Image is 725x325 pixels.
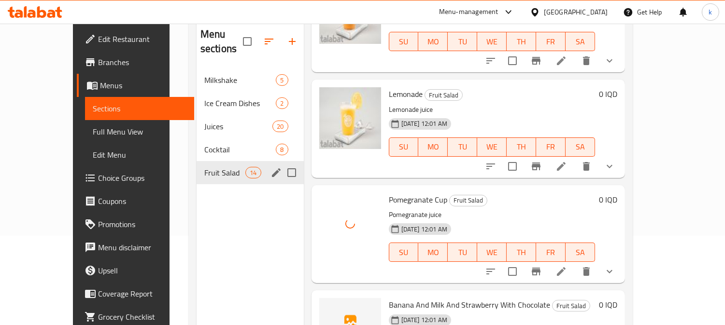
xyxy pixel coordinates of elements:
[477,32,507,51] button: WE
[479,155,502,178] button: sort-choices
[566,137,595,157] button: SA
[197,92,304,115] div: Ice Cream Dishes2
[204,121,272,132] span: Juices
[598,260,621,283] button: show more
[575,49,598,72] button: delete
[389,137,419,157] button: SU
[98,311,186,323] span: Grocery Checklist
[93,126,186,137] span: Full Menu View
[452,245,473,259] span: TU
[269,165,284,180] button: edit
[536,137,566,157] button: FR
[77,282,194,305] a: Coverage Report
[98,172,186,184] span: Choice Groups
[98,218,186,230] span: Promotions
[276,145,287,154] span: 8
[555,161,567,172] a: Edit menu item
[439,6,498,18] div: Menu-management
[398,315,451,325] span: [DATE] 12:01 AM
[511,140,532,154] span: TH
[389,298,550,312] span: Banana And Milk And Strawberry With Chocolate
[389,243,419,262] button: SU
[507,243,536,262] button: TH
[477,137,507,157] button: WE
[555,55,567,67] a: Edit menu item
[525,155,548,178] button: Branch-specific-item
[525,49,548,72] button: Branch-specific-item
[479,49,502,72] button: sort-choices
[389,32,419,51] button: SU
[604,161,615,172] svg: Show Choices
[481,35,503,49] span: WE
[449,195,487,206] div: Fruit Salad
[77,190,194,213] a: Coupons
[555,266,567,277] a: Edit menu item
[197,115,304,138] div: Juices20
[569,140,591,154] span: SA
[479,260,502,283] button: sort-choices
[481,140,503,154] span: WE
[85,143,194,166] a: Edit Menu
[448,137,477,157] button: TU
[276,99,287,108] span: 2
[98,265,186,276] span: Upsell
[511,35,532,49] span: TH
[422,35,444,49] span: MO
[393,245,415,259] span: SU
[98,288,186,299] span: Coverage Report
[389,104,595,116] p: Lemonade juice
[507,32,536,51] button: TH
[452,35,473,49] span: TU
[450,195,487,206] span: Fruit Salad
[257,30,281,53] span: Sort sections
[77,166,194,190] a: Choice Groups
[425,90,462,101] span: Fruit Salad
[599,193,617,206] h6: 0 IQD
[398,119,451,128] span: [DATE] 12:01 AM
[204,167,245,178] span: Fruit Salad
[245,167,261,178] div: items
[525,260,548,283] button: Branch-specific-item
[553,300,590,311] span: Fruit Salad
[93,103,186,114] span: Sections
[566,243,595,262] button: SA
[502,261,523,282] span: Select to update
[536,32,566,51] button: FR
[507,137,536,157] button: TH
[85,120,194,143] a: Full Menu View
[273,122,287,131] span: 20
[93,149,186,161] span: Edit Menu
[389,192,447,207] span: Pomegranate Cup
[98,33,186,45] span: Edit Restaurant
[197,138,304,161] div: Cocktail8
[100,80,186,91] span: Menus
[246,168,260,177] span: 14
[197,65,304,188] nav: Menu sections
[604,266,615,277] svg: Show Choices
[598,49,621,72] button: show more
[389,209,595,221] p: Pomegranate juice
[237,31,257,52] span: Select all sections
[552,300,590,311] div: Fruit Salad
[540,245,562,259] span: FR
[511,245,532,259] span: TH
[575,260,598,283] button: delete
[599,298,617,311] h6: 0 IQD
[276,76,287,85] span: 5
[77,74,194,97] a: Menus
[398,225,451,234] span: [DATE] 12:01 AM
[598,155,621,178] button: show more
[197,68,304,92] div: Milkshake5
[77,213,194,236] a: Promotions
[276,144,288,155] div: items
[204,144,276,155] span: Cocktail
[204,74,276,86] span: Milkshake
[540,35,562,49] span: FR
[709,7,712,17] span: k
[200,27,243,56] h2: Menu sections
[276,74,288,86] div: items
[272,121,288,132] div: items
[566,32,595,51] button: SA
[77,51,194,74] a: Branches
